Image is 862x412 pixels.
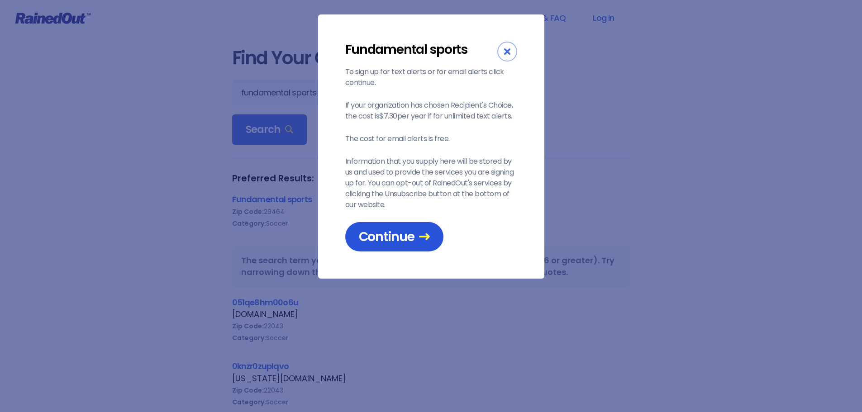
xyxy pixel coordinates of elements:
p: If your organization has chosen Recipient's Choice, the cost is $7.30 per year if for unlimited t... [345,100,517,122]
p: Information that you supply here will be stored by us and used to provide the services you are si... [345,156,517,210]
p: The cost for email alerts is free. [345,133,517,144]
div: Close [497,42,517,62]
span: Continue [359,229,430,245]
p: To sign up for text alerts or for email alerts click continue. [345,66,517,88]
div: Fundamental sports [345,42,497,57]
